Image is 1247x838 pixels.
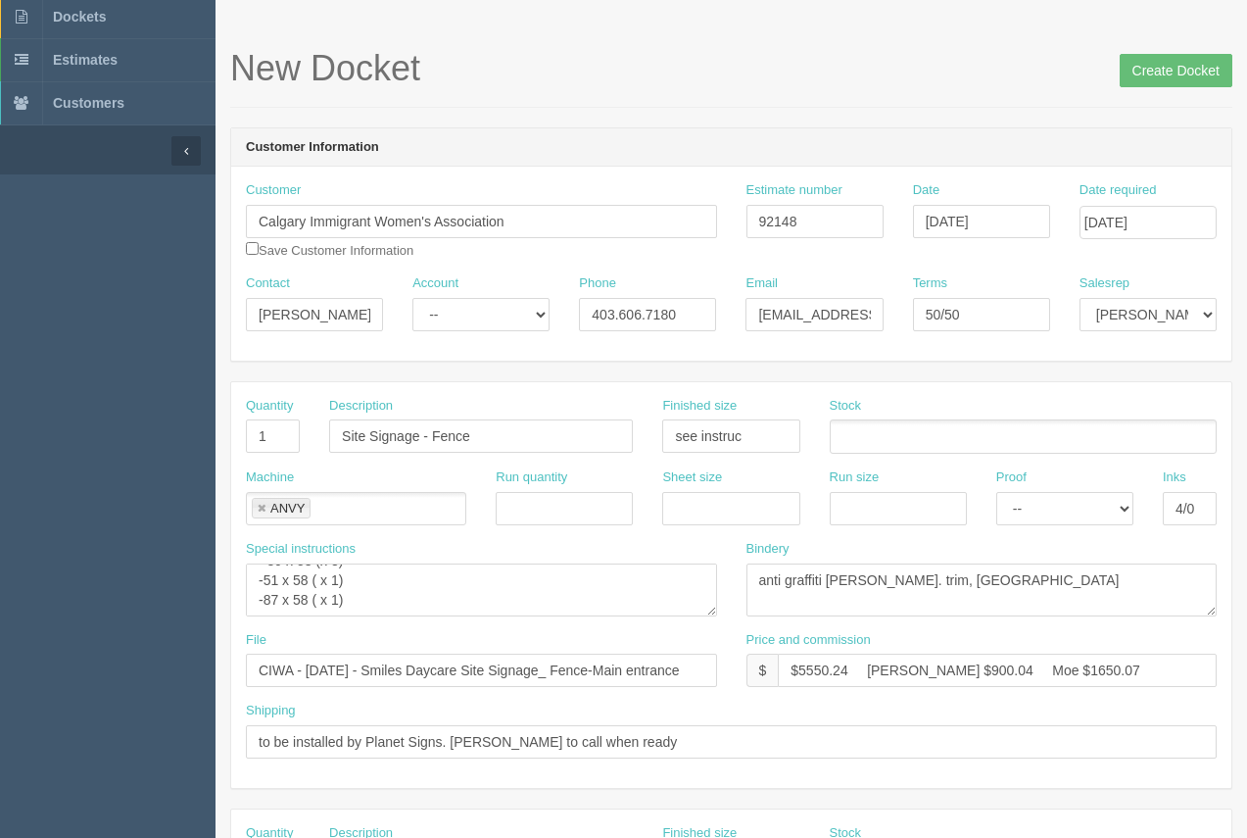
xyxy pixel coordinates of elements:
span: Dockets [53,9,106,25]
input: Create Docket [1120,54,1232,87]
label: Quantity [246,397,293,416]
label: File [246,631,266,650]
label: Inks [1163,468,1186,487]
label: Email [745,274,778,293]
label: Machine [246,468,294,487]
label: Account [412,274,458,293]
label: Special instructions [246,540,356,559]
label: Estimate number [746,181,842,200]
label: Contact [246,274,290,293]
label: Stock [830,397,862,416]
label: Terms [913,274,947,293]
label: Date required [1079,181,1157,200]
div: ANVY [270,502,305,515]
label: Proof [996,468,1027,487]
span: Customers [53,95,124,111]
label: Bindery [746,540,790,559]
span: Estimates [53,52,118,68]
label: Run size [830,468,880,487]
label: Salesrep [1079,274,1129,293]
div: Save Customer Information [246,181,717,260]
label: Run quantity [496,468,567,487]
label: Customer [246,181,301,200]
label: Phone [579,274,616,293]
header: Customer Information [231,128,1231,168]
div: $ [746,654,779,687]
h1: New Docket [230,49,1232,88]
label: Finished size [662,397,737,416]
label: Description [329,397,393,416]
input: Enter customer name [246,205,717,238]
label: Sheet size [662,468,722,487]
label: Shipping [246,702,296,720]
label: Date [913,181,939,200]
label: Price and commission [746,631,871,650]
